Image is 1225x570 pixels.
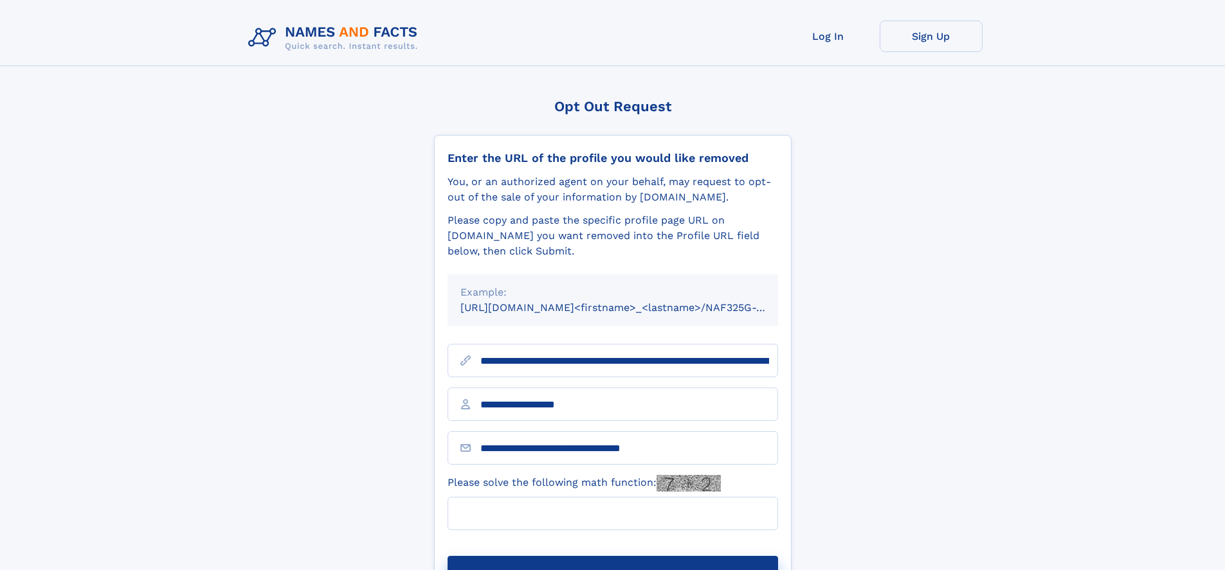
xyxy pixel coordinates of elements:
[880,21,983,52] a: Sign Up
[448,213,778,259] div: Please copy and paste the specific profile page URL on [DOMAIN_NAME] you want removed into the Pr...
[448,151,778,165] div: Enter the URL of the profile you would like removed
[460,301,803,314] small: [URL][DOMAIN_NAME]<firstname>_<lastname>/NAF325G-xxxxxxxx
[243,21,428,55] img: Logo Names and Facts
[448,174,778,205] div: You, or an authorized agent on your behalf, may request to opt-out of the sale of your informatio...
[448,475,721,492] label: Please solve the following math function:
[777,21,880,52] a: Log In
[460,285,765,300] div: Example:
[434,98,792,114] div: Opt Out Request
